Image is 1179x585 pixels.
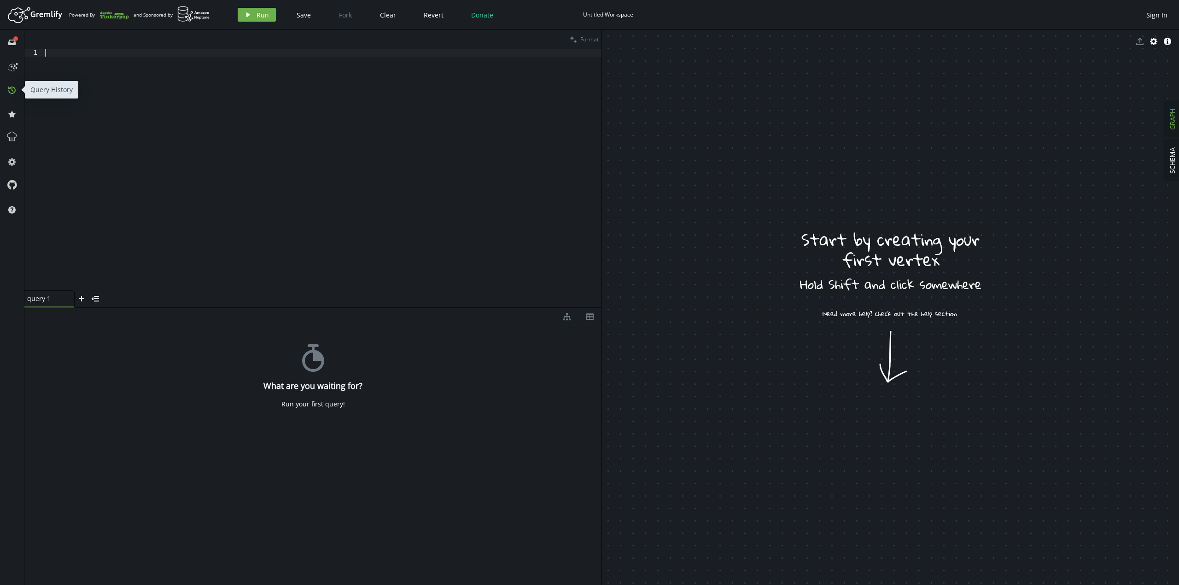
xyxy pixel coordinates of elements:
span: SCHEMA [1168,147,1177,174]
div: Query History [25,81,78,98]
button: Fork [332,8,359,22]
h4: What are you waiting for? [263,381,362,391]
button: Revert [417,8,450,22]
button: Sign In [1142,8,1172,22]
span: Clear [380,11,396,19]
span: Revert [424,11,444,19]
span: Save [297,11,311,19]
span: GRAPH [1168,109,1177,130]
span: query 1 [27,295,64,303]
span: Run [257,11,269,19]
span: Sign In [1146,11,1167,19]
span: Donate [471,11,493,19]
button: Donate [464,8,500,22]
span: Fork [339,11,352,19]
img: AWS Neptune [177,6,210,22]
div: and Sponsored by [134,6,210,23]
button: Clear [373,8,403,22]
button: Run [238,8,276,22]
div: Untitled Workspace [583,11,633,18]
div: Run your first query! [281,400,345,408]
button: Format [567,30,601,49]
div: 1 [24,49,43,57]
span: Format [580,35,599,43]
button: Save [290,8,318,22]
div: Powered By [69,7,129,23]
